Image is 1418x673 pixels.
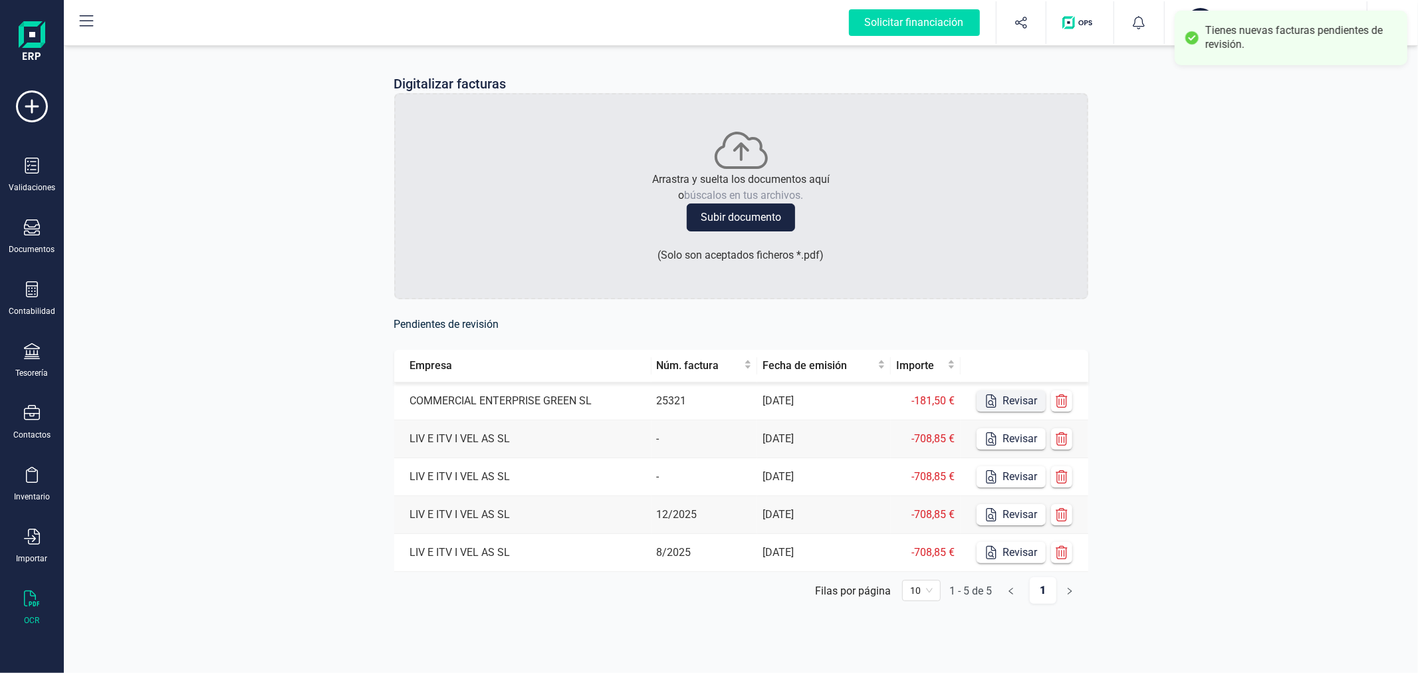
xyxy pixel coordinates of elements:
div: Tesorería [16,368,49,378]
button: Revisar [977,390,1046,412]
td: [DATE] [757,496,891,534]
div: Arrastra y suelta los documentos aquíobúscalos en tus archivos.Subir documento(Solo son aceptados... [394,93,1088,299]
span: Núm. factura [657,358,741,374]
span: Importe [896,358,944,374]
button: right [1056,577,1083,604]
div: Contabilidad [9,306,55,317]
h6: Pendientes de revisión [394,315,1088,334]
td: [DATE] [757,382,891,420]
a: 1 [1030,577,1056,604]
div: Filas por página [816,585,891,597]
button: left [998,577,1024,604]
td: - [651,420,757,458]
div: Importar [17,553,48,564]
img: Logo de OPS [1062,16,1098,29]
td: LIV E ITV I VEL AS SL [394,534,651,572]
span: -708,85 € [912,470,955,483]
span: -708,85 € [912,546,955,559]
div: Contactos [13,430,51,440]
button: ISISAKIWO MUUNDO SLXEVI MARCH WOLTÉS [1181,1,1351,44]
div: IS [1186,8,1215,37]
td: - [651,458,757,496]
td: LIV E ITV I VEL AS SL [394,420,651,458]
td: [DATE] [757,458,891,496]
p: Arrastra y suelta los documentos aquí o [652,172,830,203]
div: Solicitar financiación [849,9,980,36]
th: Empresa [394,350,651,382]
button: Solicitar financiación [833,1,996,44]
div: Validaciones [9,182,55,193]
td: COMMERCIAL ENTERPRISE GREEN SL [394,382,651,420]
button: Revisar [977,428,1046,450]
div: 页码 [902,580,941,601]
span: -708,85 € [912,508,955,521]
td: 12/2025 [651,496,757,534]
p: ( Solo son aceptados ficheros * .pdf ) [658,247,824,263]
div: Tienes nuevas facturas pendientes de revisión. [1205,24,1397,52]
li: Página siguiente [1056,577,1083,599]
button: Revisar [977,504,1046,525]
td: LIV E ITV I VEL AS SL [394,458,651,496]
button: Revisar [977,542,1046,563]
span: búscalos en tus archivos. [685,189,804,202]
td: 25321 [651,382,757,420]
span: -181,50 € [912,394,955,407]
td: [DATE] [757,420,891,458]
td: [DATE] [757,534,891,572]
td: LIV E ITV I VEL AS SL [394,496,651,534]
td: 8/2025 [651,534,757,572]
div: Documentos [9,244,55,255]
span: left [1007,587,1015,595]
li: Página anterior [998,577,1024,599]
span: Fecha de emisión [763,358,875,374]
button: Subir documento [687,203,795,231]
img: Logo Finanedi [19,21,45,64]
button: Logo de OPS [1054,1,1106,44]
p: Digitalizar facturas [394,74,507,93]
div: 1 - 5 de 5 [950,585,993,597]
div: OCR [25,615,40,626]
span: -708,85 € [912,432,955,445]
div: Inventario [14,491,50,502]
span: 10 [910,581,933,601]
span: right [1066,587,1074,595]
button: Revisar [977,466,1046,487]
